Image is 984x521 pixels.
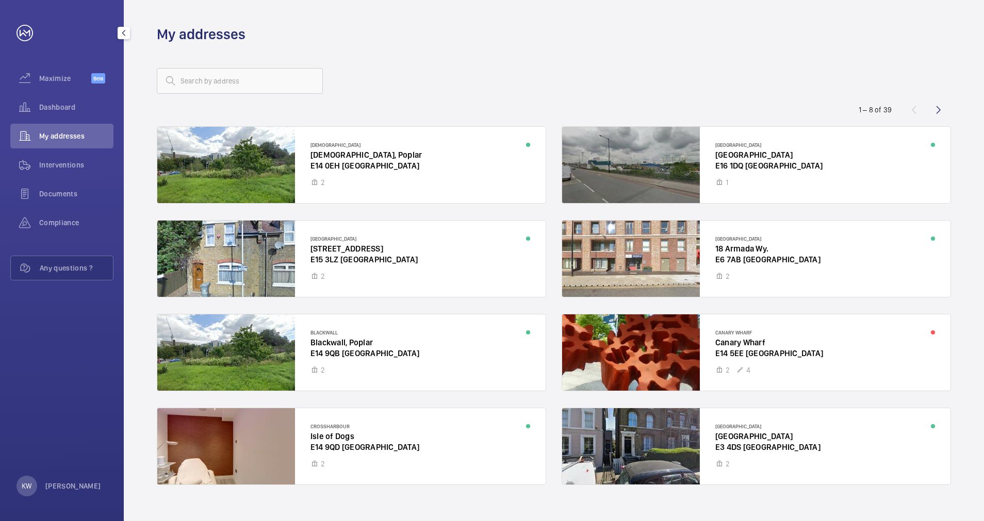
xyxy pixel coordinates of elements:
[22,481,31,491] p: KW
[40,263,113,273] span: Any questions ?
[91,73,105,83] span: Beta
[157,25,245,44] h1: My addresses
[45,481,101,491] p: [PERSON_NAME]
[39,131,113,141] span: My addresses
[39,189,113,199] span: Documents
[157,68,323,94] input: Search by address
[39,217,113,228] span: Compliance
[39,73,91,83] span: Maximize
[39,102,113,112] span: Dashboard
[39,160,113,170] span: Interventions
[859,105,892,115] div: 1 – 8 of 39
